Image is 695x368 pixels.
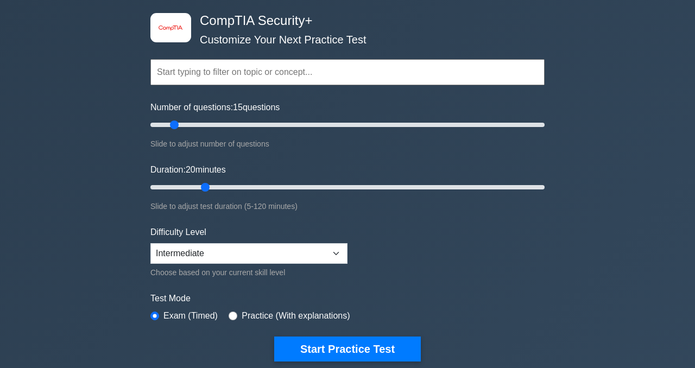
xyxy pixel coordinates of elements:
[150,101,280,114] label: Number of questions: questions
[150,292,545,305] label: Test Mode
[242,309,350,322] label: Practice (With explanations)
[150,200,545,213] div: Slide to adjust test duration (5-120 minutes)
[274,337,421,361] button: Start Practice Test
[163,309,218,322] label: Exam (Timed)
[150,266,347,279] div: Choose based on your current skill level
[186,165,195,174] span: 20
[195,13,491,29] h4: CompTIA Security+
[150,59,545,85] input: Start typing to filter on topic or concept...
[233,103,243,112] span: 15
[150,137,545,150] div: Slide to adjust number of questions
[150,226,206,239] label: Difficulty Level
[150,163,226,176] label: Duration: minutes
